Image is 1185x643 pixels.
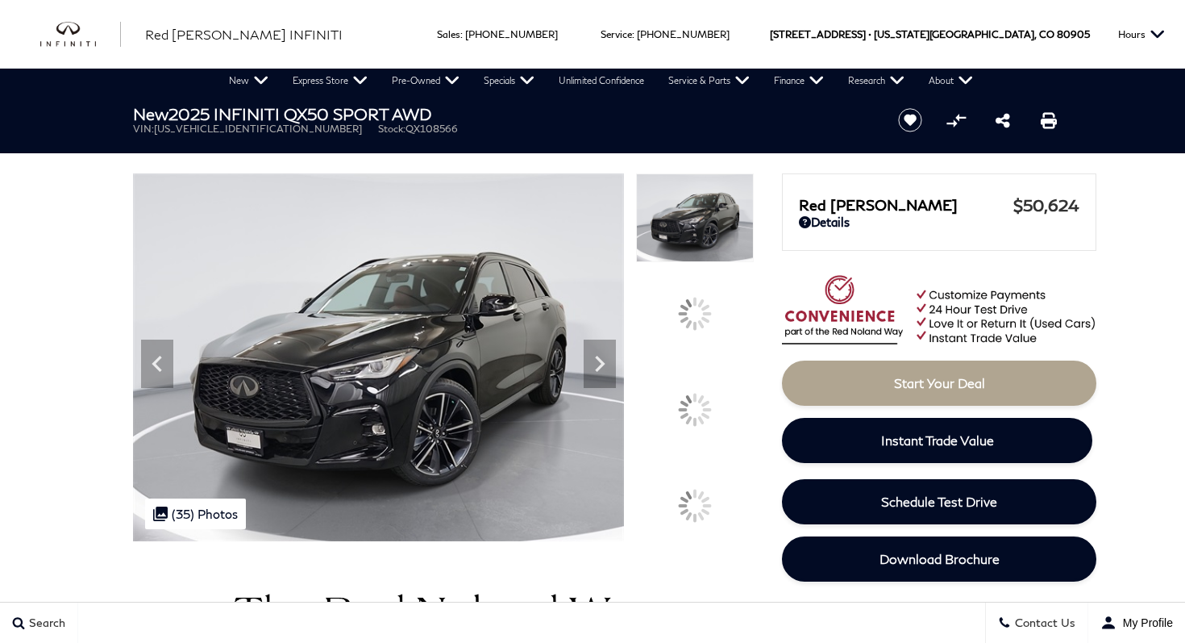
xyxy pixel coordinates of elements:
span: My Profile [1116,616,1173,629]
a: About [917,69,985,93]
a: [PHONE_NUMBER] [465,28,558,40]
span: VIN: [133,123,154,135]
span: QX108566 [405,123,458,135]
a: Pre-Owned [380,69,472,93]
a: Download Brochure [782,537,1096,582]
div: (35) Photos [145,499,246,529]
img: New 2025 BLACK OBSIDIAN INFINITI SPORT AWD image 1 [133,173,624,541]
a: Finance [762,69,836,93]
a: Red [PERSON_NAME] $50,624 [799,195,1079,215]
span: : [632,28,634,40]
span: $50,624 [1013,195,1079,215]
span: Service [601,28,632,40]
span: Sales [437,28,460,40]
span: [US_VEHICLE_IDENTIFICATION_NUMBER] [154,123,362,135]
a: Unlimited Confidence [547,69,656,93]
a: infiniti [40,22,121,48]
a: Red [PERSON_NAME] INFINITI [145,25,343,44]
a: [PHONE_NUMBER] [637,28,730,40]
span: Instant Trade Value [881,432,994,448]
h1: 2025 INFINITI QX50 SPORT AWD [133,105,871,123]
a: Print this New 2025 INFINITI QX50 SPORT AWD [1041,111,1057,130]
nav: Main Navigation [217,69,985,93]
a: Specials [472,69,547,93]
a: Service & Parts [656,69,762,93]
button: user-profile-menu [1088,603,1185,643]
a: Express Store [281,69,380,93]
span: Contact Us [1011,616,1075,630]
button: Save vehicle [892,107,928,133]
a: Schedule Test Drive [782,479,1096,524]
button: Compare vehicle [944,108,968,132]
a: Start Your Deal [782,361,1096,406]
a: [STREET_ADDRESS] • [US_STATE][GEOGRAPHIC_DATA], CO 80905 [770,28,1090,40]
span: Download Brochure [879,551,1000,566]
a: Share this New 2025 INFINITI QX50 SPORT AWD [996,111,1010,130]
span: Start Your Deal [894,375,985,390]
img: INFINITI [40,22,121,48]
span: Schedule Test Drive [881,494,997,509]
strong: New [133,104,168,123]
span: : [460,28,463,40]
span: Stock: [378,123,405,135]
span: Red [PERSON_NAME] INFINITI [145,27,343,42]
a: Research [836,69,917,93]
img: New 2025 BLACK OBSIDIAN INFINITI SPORT AWD image 1 [636,173,754,262]
a: Instant Trade Value [782,418,1092,463]
span: Search [25,616,65,630]
span: Red [PERSON_NAME] [799,196,1013,214]
a: New [217,69,281,93]
a: Details [799,215,1079,229]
